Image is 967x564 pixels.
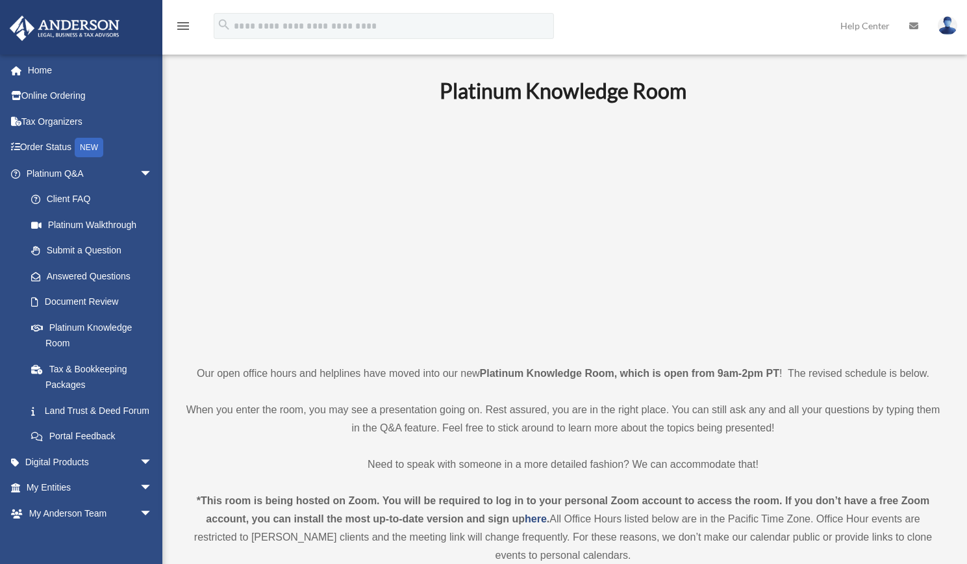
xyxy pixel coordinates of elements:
p: Our open office hours and helplines have moved into our new ! The revised schedule is below. [185,365,941,383]
a: Document Review [18,289,172,315]
a: Submit a Question [18,238,172,264]
strong: Platinum Knowledge Room, which is open from 9am-2pm PT [480,368,779,379]
a: Platinum Knowledge Room [18,314,166,356]
a: Portal Feedback [18,424,172,450]
span: arrow_drop_down [140,475,166,502]
a: Client FAQ [18,186,172,212]
strong: . [547,513,549,524]
a: menu [175,23,191,34]
span: arrow_drop_down [140,449,166,476]
a: Tax Organizers [9,109,172,135]
p: When you enter the room, you may see a presentation going on. Rest assured, you are in the right ... [185,401,941,437]
a: here [525,513,547,524]
a: Order StatusNEW [9,135,172,161]
strong: *This room is being hosted on Zoom. You will be required to log in to your personal Zoom account ... [197,495,929,524]
a: My Anderson Teamarrow_drop_down [9,500,172,526]
a: Tax & Bookkeeping Packages [18,356,172,398]
b: Platinum Knowledge Room [440,78,686,103]
i: search [217,18,231,32]
a: Online Ordering [9,83,172,109]
span: arrow_drop_down [140,160,166,187]
i: menu [175,18,191,34]
img: User Pic [938,16,957,35]
a: Answered Questions [18,263,172,289]
a: Platinum Q&Aarrow_drop_down [9,160,172,186]
div: NEW [75,138,103,157]
a: Land Trust & Deed Forum [18,398,172,424]
a: Platinum Walkthrough [18,212,172,238]
a: My Entitiesarrow_drop_down [9,475,172,501]
span: arrow_drop_down [140,500,166,527]
iframe: 231110_Toby_KnowledgeRoom [368,121,758,340]
img: Anderson Advisors Platinum Portal [6,16,123,41]
p: Need to speak with someone in a more detailed fashion? We can accommodate that! [185,455,941,474]
a: Home [9,57,172,83]
a: Digital Productsarrow_drop_down [9,449,172,475]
